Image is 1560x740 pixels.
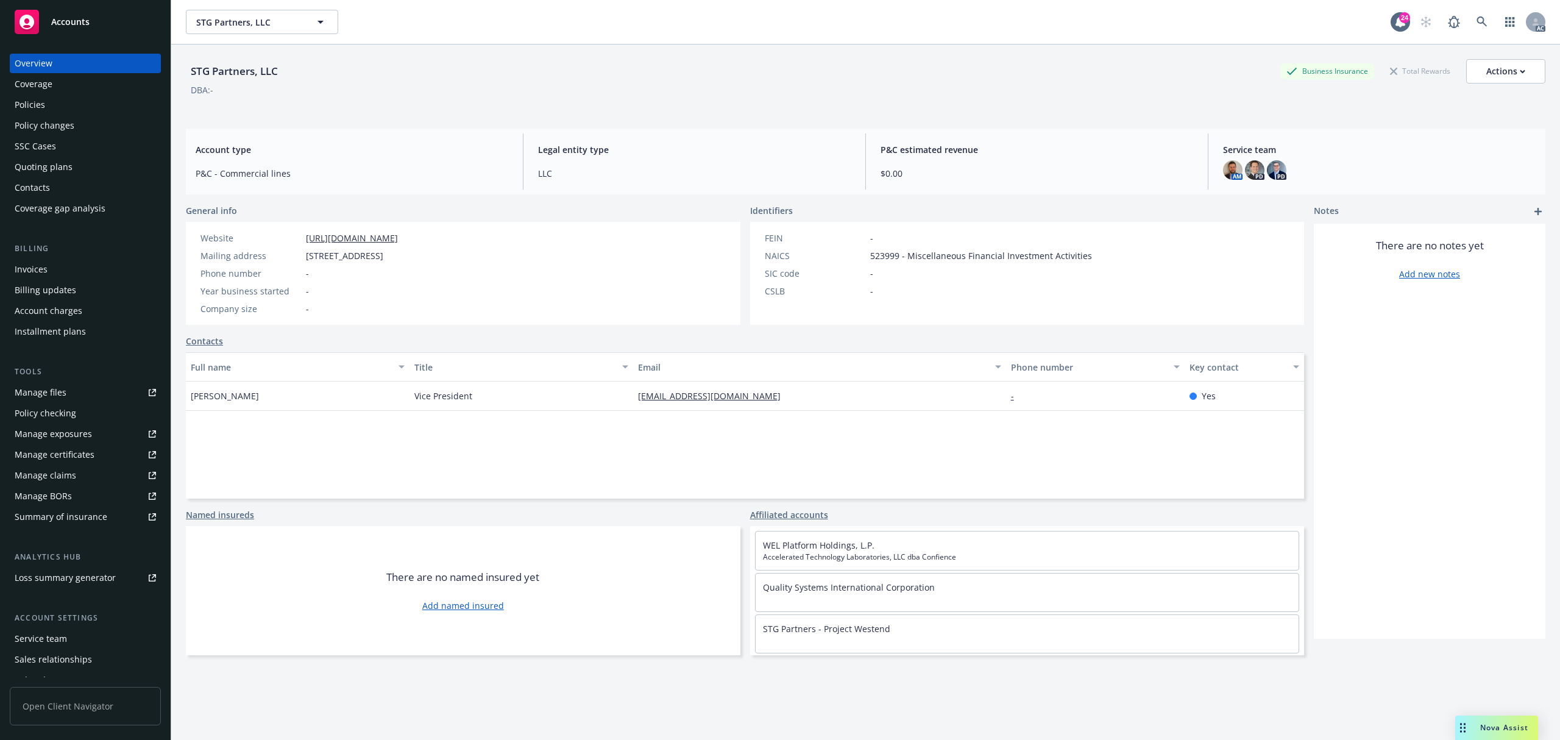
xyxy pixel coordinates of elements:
div: Manage files [15,383,66,402]
div: Sales relationships [15,650,92,669]
div: DBA: - [191,84,213,96]
span: P&C estimated revenue [881,143,1193,156]
span: Accelerated Technology Laboratories, LLC dba Confience [763,552,1292,563]
a: Add named insured [422,599,504,612]
div: STG Partners, LLC [186,63,283,79]
a: Policy checking [10,404,161,423]
div: Installment plans [15,322,86,341]
span: Legal entity type [538,143,851,156]
div: Policies [15,95,45,115]
img: photo [1267,160,1286,180]
div: Account settings [10,612,161,624]
div: Key contact [1189,361,1286,374]
div: SIC code [765,267,865,280]
div: NAICS [765,249,865,262]
div: Mailing address [200,249,301,262]
div: Total Rewards [1384,63,1456,79]
a: - [1011,390,1024,402]
a: Coverage [10,74,161,94]
div: CSLB [765,285,865,297]
a: Manage BORs [10,486,161,506]
a: Named insureds [186,508,254,521]
div: Account charges [15,301,82,321]
a: Manage claims [10,466,161,485]
span: $0.00 [881,167,1193,180]
span: 523999 - Miscellaneous Financial Investment Activities [870,249,1092,262]
div: Manage claims [15,466,76,485]
div: Title [414,361,615,374]
span: Account type [196,143,508,156]
div: Policy changes [15,116,74,135]
a: Billing updates [10,280,161,300]
span: [PERSON_NAME] [191,390,259,402]
button: Actions [1466,59,1545,84]
a: WEL Platform Holdings, L.P. [763,539,874,551]
div: Website [200,232,301,244]
div: FEIN [765,232,865,244]
a: Manage exposures [10,424,161,444]
span: There are no notes yet [1376,238,1484,253]
button: Email [633,352,1006,382]
span: Open Client Navigator [10,687,161,725]
span: Notes [1314,204,1339,219]
span: Identifiers [750,204,793,217]
div: Quoting plans [15,157,73,177]
div: Business Insurance [1280,63,1374,79]
div: Phone number [200,267,301,280]
span: Service team [1223,143,1536,156]
div: Full name [191,361,391,374]
a: Account charges [10,301,161,321]
a: Invoices [10,260,161,279]
a: STG Partners - Project Westend [763,623,890,635]
a: add [1531,204,1545,219]
a: Related accounts [10,671,161,690]
div: Coverage gap analysis [15,199,105,218]
a: Quoting plans [10,157,161,177]
div: Summary of insurance [15,507,107,527]
div: Analytics hub [10,551,161,563]
div: Billing updates [15,280,76,300]
button: Key contact [1185,352,1304,382]
span: - [870,232,873,244]
button: Phone number [1006,352,1185,382]
a: Service team [10,629,161,649]
div: Loss summary generator [15,568,116,588]
div: Contacts [15,178,50,197]
a: Switch app [1498,10,1522,34]
span: - [870,285,873,297]
a: Start snowing [1414,10,1438,34]
span: - [306,285,309,297]
button: STG Partners, LLC [186,10,338,34]
div: Manage certificates [15,445,94,464]
a: Sales relationships [10,650,161,669]
a: Search [1470,10,1494,34]
a: SSC Cases [10,137,161,156]
div: Invoices [15,260,48,279]
span: - [306,267,309,280]
div: Policy checking [15,404,76,423]
a: Overview [10,54,161,73]
a: Loss summary generator [10,568,161,588]
a: Accounts [10,5,161,39]
a: Quality Systems International Corporation [763,582,935,593]
div: Overview [15,54,52,73]
span: Vice President [414,390,472,402]
img: photo [1245,160,1264,180]
div: Service team [15,629,67,649]
a: [URL][DOMAIN_NAME] [306,232,398,244]
span: P&C - Commercial lines [196,167,508,180]
a: Report a Bug [1442,10,1466,34]
span: LLC [538,167,851,180]
div: 24 [1399,12,1410,23]
span: There are no named insured yet [386,570,539,585]
div: Company size [200,302,301,315]
a: Summary of insurance [10,507,161,527]
span: Nova Assist [1480,722,1528,733]
a: Coverage gap analysis [10,199,161,218]
a: Policies [10,95,161,115]
span: Yes [1202,390,1216,402]
div: Email [638,361,988,374]
span: General info [186,204,237,217]
div: Manage BORs [15,486,72,506]
div: Billing [10,243,161,255]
